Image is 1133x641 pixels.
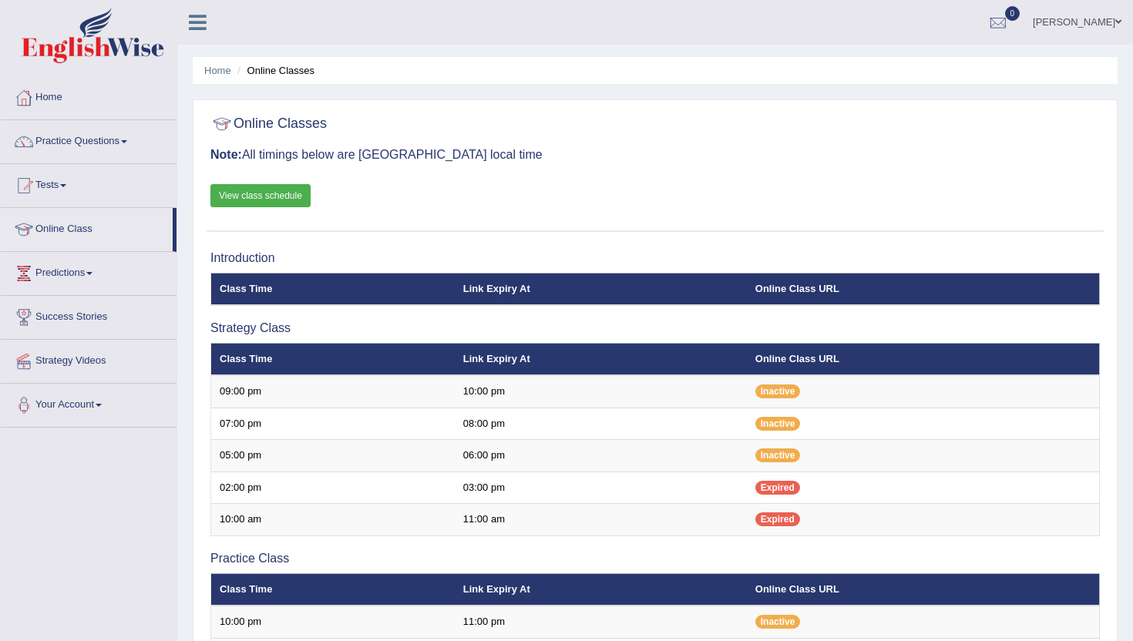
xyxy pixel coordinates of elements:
[455,472,747,504] td: 03:00 pm
[455,573,747,606] th: Link Expiry At
[211,472,455,504] td: 02:00 pm
[1,208,173,247] a: Online Class
[211,273,455,305] th: Class Time
[211,440,455,472] td: 05:00 pm
[204,65,231,76] a: Home
[210,321,1100,335] h3: Strategy Class
[1,252,177,290] a: Predictions
[455,606,747,638] td: 11:00 pm
[755,512,800,526] span: Expired
[455,273,747,305] th: Link Expiry At
[455,440,747,472] td: 06:00 pm
[755,448,801,462] span: Inactive
[210,184,311,207] a: View class schedule
[455,504,747,536] td: 11:00 am
[210,148,242,161] b: Note:
[210,148,1100,162] h3: All timings below are [GEOGRAPHIC_DATA] local time
[1,76,177,115] a: Home
[755,417,801,431] span: Inactive
[211,504,455,536] td: 10:00 am
[1005,6,1020,21] span: 0
[747,343,1100,375] th: Online Class URL
[210,112,327,136] h2: Online Classes
[1,164,177,203] a: Tests
[455,408,747,440] td: 08:00 pm
[755,481,800,495] span: Expired
[1,296,177,334] a: Success Stories
[747,573,1100,606] th: Online Class URL
[1,340,177,378] a: Strategy Videos
[747,273,1100,305] th: Online Class URL
[455,343,747,375] th: Link Expiry At
[211,606,455,638] td: 10:00 pm
[211,343,455,375] th: Class Time
[755,384,801,398] span: Inactive
[455,375,747,408] td: 10:00 pm
[211,375,455,408] td: 09:00 pm
[211,408,455,440] td: 07:00 pm
[210,251,1100,265] h3: Introduction
[755,615,801,629] span: Inactive
[210,552,1100,565] h3: Practice Class
[1,120,177,159] a: Practice Questions
[234,63,314,78] li: Online Classes
[1,384,177,422] a: Your Account
[211,573,455,606] th: Class Time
